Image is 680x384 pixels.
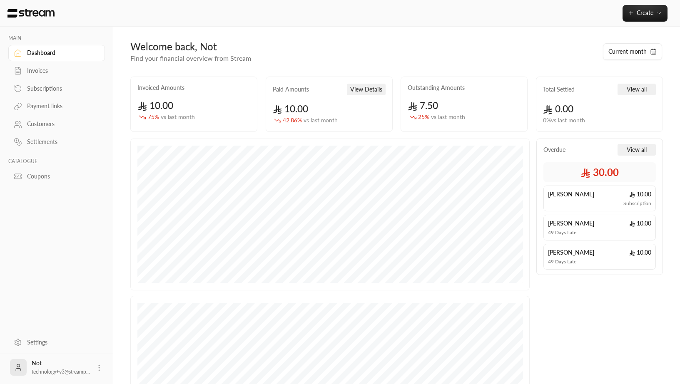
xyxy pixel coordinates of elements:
a: Invoices [8,63,105,79]
h2: Paid Amounts [273,85,309,94]
div: Customers [27,120,95,128]
button: Create [623,5,668,22]
div: Settings [27,338,95,347]
span: vs last month [304,116,338,124]
span: 10.00 [137,100,173,111]
span: [PERSON_NAME] [548,190,594,198]
span: 42.86 % [283,116,338,125]
span: 10.00 [629,248,651,257]
span: vs last month [431,113,465,120]
div: Dashboard [27,49,95,57]
span: Create [637,9,653,16]
p: MAIN [8,35,105,42]
span: 49 Days Late [548,229,576,236]
button: View all [618,144,656,156]
a: [PERSON_NAME] 10.0049 Days Late [543,215,656,240]
div: Invoices [27,67,95,75]
img: Logo [7,9,55,18]
span: [PERSON_NAME] [548,248,594,257]
a: Settings [8,334,105,350]
span: 0 % vs last month [543,116,585,125]
p: CATALOGUE [8,158,105,165]
a: [PERSON_NAME] 10.00Subscription [543,186,656,211]
span: Overdue [543,146,565,154]
span: 30.00 [580,166,619,179]
button: View all [618,84,656,95]
div: Settlements [27,138,95,146]
div: Not [32,359,90,376]
a: Customers [8,116,105,132]
a: Coupons [8,168,105,184]
div: Coupons [27,172,95,181]
a: Settlements [8,134,105,150]
div: Subscriptions [27,84,95,93]
span: 7.50 [408,100,438,111]
span: 10.00 [629,190,651,198]
a: Dashboard [8,45,105,61]
div: Welcome back, Not [130,40,594,53]
span: vs last month [161,113,195,120]
div: Payment links [27,102,95,110]
a: [PERSON_NAME] 10.0049 Days Late [543,244,656,270]
a: Payment links [8,98,105,114]
span: 10.00 [273,103,309,114]
button: Current month [603,43,662,60]
h2: Invoiced Amounts [137,84,184,92]
h2: Total Settled [543,85,575,94]
span: 10.00 [629,219,651,228]
span: 0.00 [543,103,573,114]
span: 49 Days Late [548,258,576,265]
span: Find your financial overview from Stream [130,54,251,62]
button: View Details [347,84,386,95]
span: 25 % [418,113,465,121]
span: [PERSON_NAME] [548,219,594,228]
a: Subscriptions [8,80,105,97]
span: technology+v3@streamp... [32,369,90,375]
h2: Outstanding Amounts [408,84,465,92]
span: 75 % [148,113,195,121]
span: Subscription [623,200,651,207]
